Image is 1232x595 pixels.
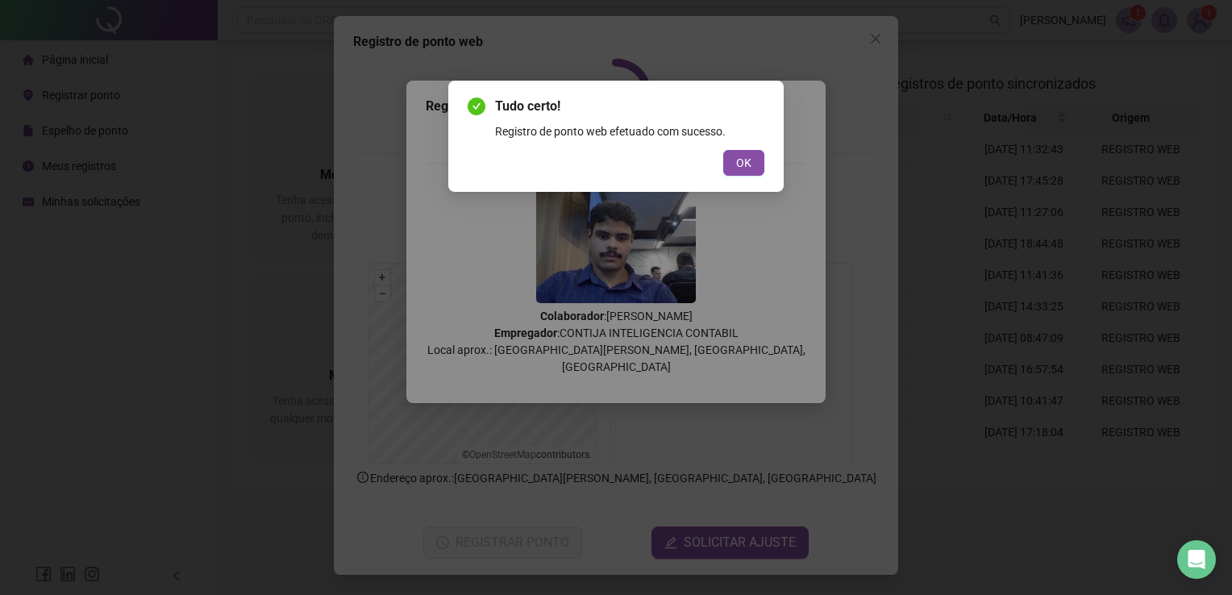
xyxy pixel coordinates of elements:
button: OK [723,150,764,176]
div: Registro de ponto web efetuado com sucesso. [495,123,764,140]
div: Open Intercom Messenger [1177,540,1216,579]
span: Tudo certo! [495,97,764,116]
span: OK [736,154,751,172]
span: check-circle [468,98,485,115]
